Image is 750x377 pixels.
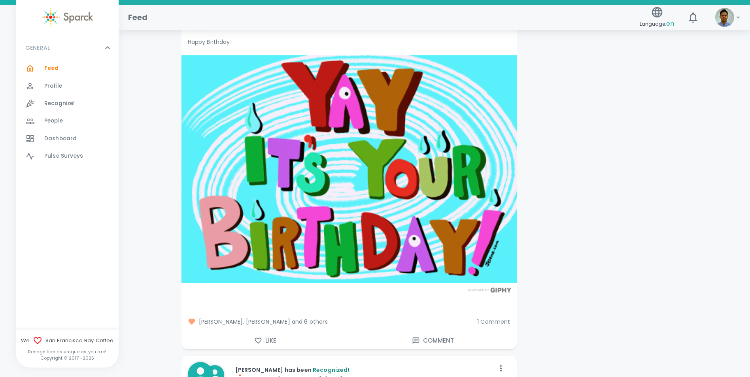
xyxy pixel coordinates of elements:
[16,60,119,77] a: Feed
[466,287,514,292] img: Powered by GIPHY
[44,100,75,107] span: Recognize!
[640,19,674,29] span: Language:
[25,44,50,52] p: GENERAL
[16,336,119,345] span: We San Francisco Bay Coffee
[16,112,119,130] a: People
[313,366,349,374] span: Recognized!
[16,60,119,168] div: GENERAL
[44,82,62,90] span: Profile
[44,117,63,125] span: People
[666,19,674,28] span: en
[349,332,517,349] button: Comment
[477,318,510,326] span: 1 Comment
[188,318,471,326] span: [PERSON_NAME], [PERSON_NAME] and 6 others
[44,135,77,143] span: Dashboard
[16,77,119,95] a: Profile
[16,36,119,60] div: GENERAL
[637,4,677,32] button: Language:en
[715,8,734,27] img: Picture of Mikhail
[128,11,148,24] h1: Feed
[16,130,119,147] a: Dashboard
[44,152,83,160] span: Pulse Surveys
[181,332,349,349] button: Like
[44,64,59,72] span: Feed
[16,355,119,361] p: Copyright © 2017 - 2025
[16,95,119,112] a: Recognize!
[235,366,495,374] p: [PERSON_NAME] has been
[42,8,93,26] img: Sparck logo
[188,38,510,46] p: Happy Birthday!
[16,147,119,165] a: Pulse Surveys
[16,8,119,26] a: Sparck logo
[16,349,119,355] p: Recognition as unique as you are!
